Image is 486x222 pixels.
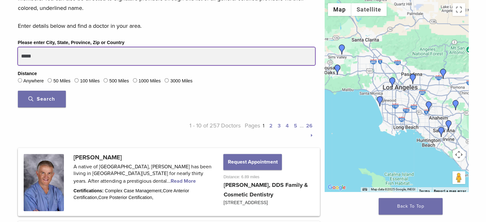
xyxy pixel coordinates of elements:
[438,69,448,79] div: Dr. Joy Helou
[263,123,264,129] a: 1
[278,123,281,129] a: 3
[379,198,443,215] a: Back To Top
[170,78,193,85] label: 3000 Miles
[452,148,465,161] button: Map camera controls
[223,154,282,170] button: Request Appointment
[138,78,161,85] label: 1000 Miles
[436,127,446,137] div: Dr. Randy Fong
[18,21,315,31] p: Enter details below and find a doctor in your area.
[241,121,315,140] p: Pages
[306,123,312,129] a: 26
[444,120,454,130] div: Dr. Eddie Kao
[23,78,44,85] label: Anywhere
[269,123,273,129] a: 2
[452,3,465,16] button: Toggle fullscreen view
[362,187,367,192] button: Keyboard shortcuts
[351,3,387,16] button: Show satellite imagery
[80,78,100,85] label: 100 Miles
[326,183,347,192] img: Google
[408,74,418,84] div: Dr. Benjamin Lu
[286,123,289,129] a: 4
[300,122,304,129] span: …
[53,78,71,85] label: 50 Miles
[294,123,297,129] a: 5
[166,121,241,140] p: 1 - 10 of 257 Doctors
[326,183,347,192] a: Open this area in Google Maps (opens a new window)
[371,188,415,191] span: Map data ©2025 Google, INEGI
[387,77,397,88] div: Dr. Henry Chung
[337,44,347,55] div: Dr. Justin Stout
[109,78,129,85] label: 500 Miles
[375,96,385,106] div: Dr. Sandra Calleros
[452,171,465,184] button: Drag Pegman onto the map to open Street View
[18,39,125,46] label: Please enter City, State, Province, Zip or Country
[332,65,343,75] div: Dr. Philip Shindler
[424,101,434,111] div: Dr. Henry Chung
[419,189,430,193] a: Terms (opens in new tab)
[18,70,37,77] legend: Distance
[451,100,461,110] div: Dr. Rajeev Prasher
[328,3,351,16] button: Show street map
[18,91,66,107] button: Search
[28,96,55,102] span: Search
[434,189,467,193] a: Report a map error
